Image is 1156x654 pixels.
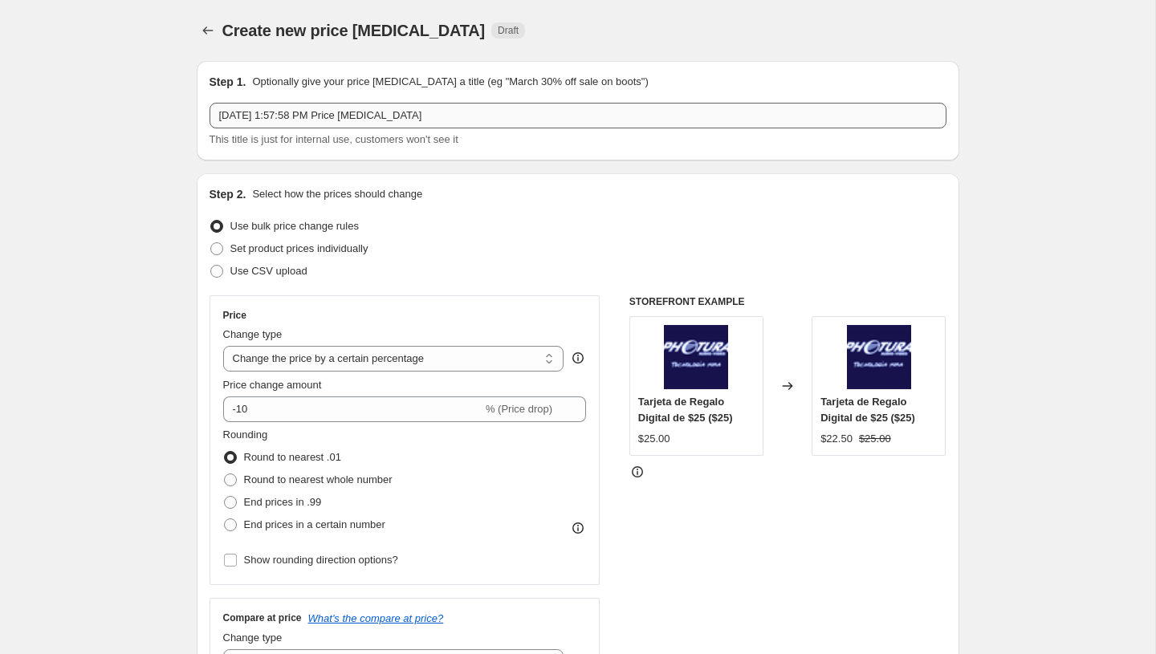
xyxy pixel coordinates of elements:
button: What's the compare at price? [308,612,444,624]
img: Tarjeta_de_Regalo_Neon_25_80x.png [847,325,911,389]
span: Create new price [MEDICAL_DATA] [222,22,486,39]
span: This title is just for internal use, customers won't see it [210,133,458,145]
span: Show rounding direction options? [244,554,398,566]
span: Change type [223,328,283,340]
span: Use CSV upload [230,265,307,277]
button: Price change jobs [197,19,219,42]
h3: Price [223,309,246,322]
span: End prices in a certain number [244,518,385,530]
p: Optionally give your price [MEDICAL_DATA] a title (eg "March 30% off sale on boots") [252,74,648,90]
div: $22.50 [820,431,853,447]
strike: $25.00 [859,431,891,447]
h2: Step 2. [210,186,246,202]
span: Draft [498,24,519,37]
span: Set product prices individually [230,242,368,254]
span: Round to nearest whole number [244,473,393,485]
span: End prices in .99 [244,496,322,508]
h3: Compare at price [223,611,302,624]
input: -15 [223,396,482,422]
span: % (Price drop) [486,403,552,415]
input: 30% off holiday sale [210,103,946,128]
span: Tarjeta de Regalo Digital de $25 ($25) [820,396,915,424]
span: Rounding [223,429,268,441]
span: Round to nearest .01 [244,451,341,463]
h6: STOREFRONT EXAMPLE [629,295,946,308]
span: Price change amount [223,379,322,391]
img: Tarjeta_de_Regalo_Neon_25_80x.png [664,325,728,389]
span: Tarjeta de Regalo Digital de $25 ($25) [638,396,733,424]
span: Use bulk price change rules [230,220,359,232]
p: Select how the prices should change [252,186,422,202]
span: Change type [223,632,283,644]
div: $25.00 [638,431,670,447]
h2: Step 1. [210,74,246,90]
div: help [570,350,586,366]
